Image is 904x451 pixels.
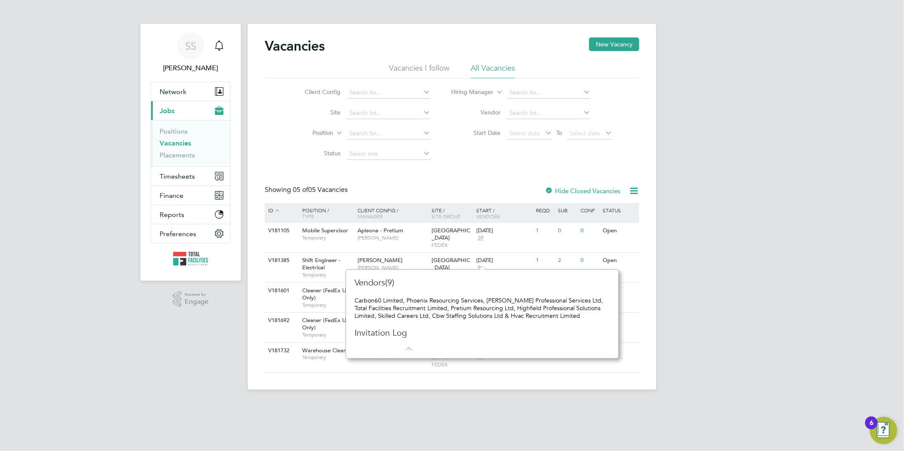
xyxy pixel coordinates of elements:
[266,343,296,359] div: V181732
[601,223,638,239] div: Open
[556,253,578,268] div: 2
[292,88,341,96] label: Client Config
[534,223,556,239] div: 1
[545,187,621,195] label: Hide Closed Vacancies
[601,283,638,299] div: Open
[160,172,195,180] span: Timesheets
[173,291,209,307] a: Powered byEngage
[347,107,431,119] input: Search for...
[432,213,461,220] span: Site Group
[266,283,296,299] div: V181601
[302,331,353,338] span: Temporary
[302,317,352,331] span: Cleaner (FedEx Use Only)
[430,203,475,223] div: Site /
[510,129,541,137] span: Select date
[432,361,472,368] span: FEDEX
[578,223,601,239] div: 0
[347,128,431,140] input: Search for...
[151,101,230,120] button: Jobs
[302,227,348,234] span: Mobile Supervisor
[870,423,873,434] div: 6
[302,347,352,354] span: Warehouse Cleaner
[507,87,591,99] input: Search for...
[292,149,341,157] label: Status
[140,24,241,281] nav: Main navigation
[476,234,485,242] span: 39
[151,167,230,186] button: Timesheets
[589,37,639,51] button: New Vacancy
[476,227,532,234] div: [DATE]
[554,127,565,138] span: To
[151,252,231,265] a: Go to home page
[358,257,403,264] span: [PERSON_NAME]
[476,213,500,220] span: Vendors
[476,257,532,264] div: [DATE]
[151,224,230,243] button: Preferences
[302,354,353,361] span: Temporary
[302,287,352,301] span: Cleaner (FedEx Use Only)
[151,82,230,101] button: Network
[601,343,638,359] div: Open
[266,203,296,218] div: ID
[266,253,296,268] div: V181385
[160,107,175,115] span: Jobs
[507,107,591,119] input: Search for...
[355,327,503,338] h3: Invitation Log
[151,63,231,73] span: Sam Skinner
[302,257,340,271] span: Shift Engineer - Electrical
[452,108,501,116] label: Vendor
[347,148,431,160] input: Select one
[160,211,184,219] span: Reports
[452,129,501,137] label: Start Date
[355,297,610,320] div: Carbon60 Limited, Phoenix Resourcing Services, [PERSON_NAME] Professional Services Ltd, Total Fac...
[358,234,428,241] span: [PERSON_NAME]
[358,213,383,220] span: Manager
[556,223,578,239] div: 0
[185,40,196,51] span: SS
[302,271,353,278] span: Temporary
[432,257,471,271] span: [GEOGRAPHIC_DATA]
[355,203,430,223] div: Client Config /
[293,186,308,194] span: 05 of
[302,213,314,220] span: Type
[355,277,503,288] h3: Vendors(9)
[578,253,601,268] div: 0
[570,129,601,137] span: Select date
[601,253,638,268] div: Open
[265,37,325,54] h2: Vacancies
[445,88,494,97] label: Hiring Manager
[266,223,296,239] div: V181105
[151,205,230,224] button: Reports
[185,298,209,305] span: Engage
[160,191,183,200] span: Finance
[870,417,897,444] button: Open Resource Center, 6 new notifications
[474,203,534,223] div: Start /
[151,120,230,166] div: Jobs
[185,291,209,298] span: Powered by
[302,302,353,308] span: Temporary
[292,108,341,116] label: Site
[160,127,188,135] a: Positions
[293,186,348,194] span: 05 Vacancies
[432,242,472,248] span: FEDEX
[578,203,601,217] div: Conf
[358,264,428,271] span: [PERSON_NAME]
[358,227,403,234] span: Apleona - Pretium
[296,203,355,223] div: Position /
[534,253,556,268] div: 1
[601,313,638,328] div: Open
[432,227,471,241] span: [GEOGRAPHIC_DATA]
[160,88,186,96] span: Network
[151,186,230,205] button: Finance
[347,87,431,99] input: Search for...
[302,234,353,241] span: Temporary
[173,252,208,265] img: tfrecruitment-logo-retina.png
[534,203,556,217] div: Reqd
[160,139,191,147] a: Vacancies
[151,32,231,73] a: SS[PERSON_NAME]
[476,264,482,271] span: 9
[266,313,296,328] div: V181692
[265,186,349,194] div: Showing
[471,63,515,78] li: All Vacancies
[160,151,195,159] a: Placements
